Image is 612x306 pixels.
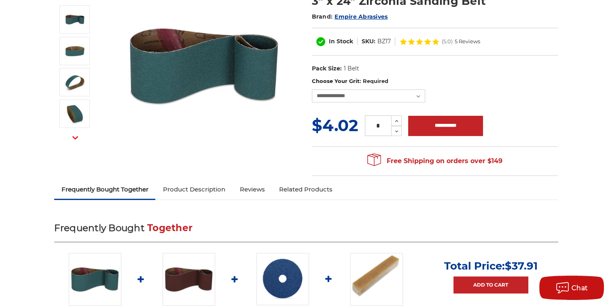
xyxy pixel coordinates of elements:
span: Chat [572,284,588,292]
span: $4.02 [312,115,358,135]
a: Reviews [232,181,272,198]
span: (5.0) [442,39,453,44]
img: 3" x 24" Sanding Belt - Zirc [65,104,85,124]
span: Together [147,222,193,234]
img: 3" x 24" Sanding Belt - Zirconia [65,41,85,61]
label: Choose Your Grit: [312,77,558,85]
img: 3" x 24" Zirconia Sanding Belt [69,253,121,306]
a: Empire Abrasives [335,13,388,20]
button: Chat [539,276,604,300]
a: Add to Cart [453,276,528,293]
dt: Pack Size: [312,64,342,73]
span: $37.91 [505,259,538,272]
dt: SKU: [362,37,375,46]
span: 5 Reviews [455,39,480,44]
span: Free Shipping on orders over $149 [367,153,502,169]
small: Required [362,78,388,84]
a: Related Products [272,181,340,198]
a: Product Description [155,181,232,198]
span: Brand: [312,13,333,20]
dd: 1 Belt [343,64,359,73]
a: Frequently Bought Together [54,181,156,198]
p: Total Price: [444,259,538,272]
button: Next [66,129,85,146]
img: 3" x 24" Zirc Sanding Belt [65,72,85,92]
span: Frequently Bought [54,222,144,234]
dd: BZ17 [377,37,391,46]
img: 3" x 24" Zirconia Sanding Belt [65,9,85,30]
span: In Stock [329,38,353,45]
